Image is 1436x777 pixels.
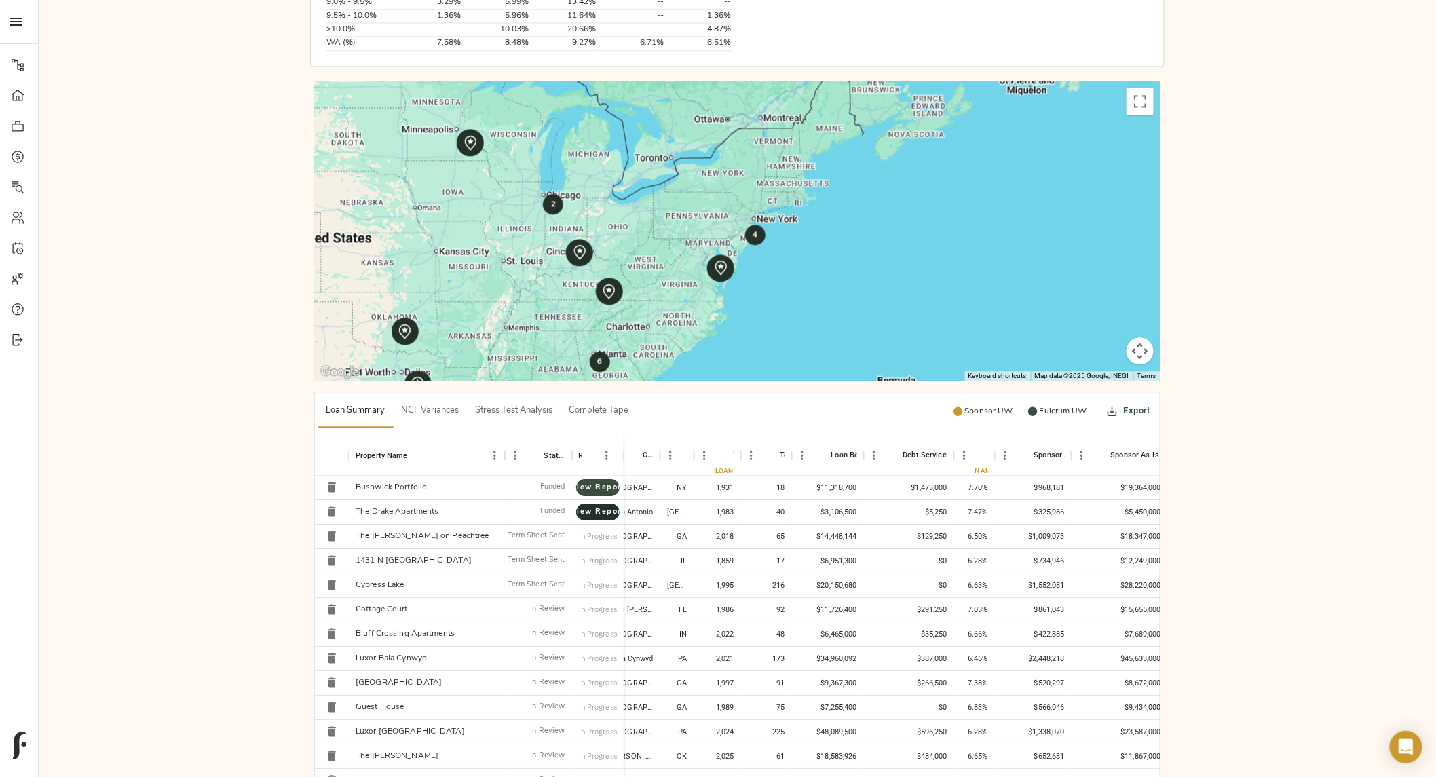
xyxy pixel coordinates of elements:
div: 1,931 [694,476,741,500]
a: Guest House [356,703,404,711]
p: Term Sheet Sent [508,580,565,591]
button: Export [1105,395,1153,428]
div: 65 [741,525,792,549]
div: $5,250 [864,500,954,525]
div: $1,552,081 [995,573,1072,598]
div: $0 [864,549,954,573]
button: Delete [322,672,342,693]
td: WA (%) [326,37,394,50]
div: Sponsor As-Is Valuation [1111,435,1194,475]
div: $596,250 [864,720,954,744]
div: Report [572,436,624,476]
div: 7.47% [954,500,995,525]
div: $1,009,073 [995,525,1072,549]
div: $9,367,300 [792,671,864,696]
button: Menu [660,445,681,466]
div: 75 [741,696,792,720]
button: Menu [597,445,617,466]
img: logo [13,732,26,759]
button: Sort [1092,446,1111,465]
div: 6.46% [954,647,995,671]
div: $0 [864,696,954,720]
div: $9,434,000 [1072,696,1168,720]
div: Status [544,436,565,476]
span: View Report [590,481,606,494]
a: The [PERSON_NAME] on Peachtree [356,532,489,540]
div: 17 [741,549,792,573]
div: GA [677,702,687,713]
p: In Progress [579,556,617,567]
strong: 2 [550,200,555,208]
button: Delete [322,648,342,668]
p: In Progress [579,702,617,713]
a: View Report [576,479,620,496]
p: In Review [530,677,565,689]
div: Port Richey [610,605,654,615]
div: Sponsor As-Is NOI [1034,435,1098,475]
div: TX [667,580,687,591]
button: Delete [322,599,342,620]
div: Status [505,436,572,476]
p: In Progress [579,727,617,738]
p: In Progress [579,605,617,615]
div: 2,022 [694,622,741,647]
p: In Review [530,702,565,713]
div: 6.28% [954,720,995,744]
div: $18,347,000 [1072,525,1168,549]
span: Complete Tape [569,403,628,419]
div: 92 [741,598,792,622]
p: Funded [540,506,565,518]
div: 6.66% [954,622,995,647]
span: Loan Summary [326,403,385,419]
p: In Progress [579,751,617,762]
p: In Progress [579,580,617,591]
div: 2,021 [694,647,741,671]
button: Menu [792,445,812,466]
div: $5,450,000 [1072,500,1168,525]
p: In Review [530,726,565,738]
button: Sort [761,446,780,465]
div: Open Intercom Messenger [1390,731,1422,763]
span: Map data ©2025 Google, INEGI [1035,372,1129,379]
div: Property Name [356,436,408,476]
p: Fulcrum UW [1040,405,1087,417]
div: $1,473,000 [864,476,954,500]
div: Indianapolis [610,629,654,640]
div: NY [677,482,687,493]
div: $520,297 [995,671,1072,696]
span: Stress Test Analysis [475,403,552,419]
div: City [643,435,654,475]
button: Sort [715,446,734,465]
a: Open this area in Google Maps (opens a new window) [318,363,362,381]
div: $1,338,070 [995,720,1072,744]
div: 1,997 [694,671,741,696]
div: 173 [741,647,792,671]
div: 7.03% [954,598,995,622]
td: 10.03% [461,23,529,37]
div: 225 [741,720,792,744]
button: Menu [1072,445,1092,466]
div: 216 [741,573,792,598]
p: In Progress [579,629,617,640]
a: The [PERSON_NAME] [356,752,438,760]
td: 1.36% [664,10,732,23]
button: Keyboard shortcuts [968,371,1027,381]
td: 9.27% [529,37,597,50]
div: $20,150,680 [792,573,864,598]
div: 6.28% [954,549,995,573]
button: Sort [969,446,988,465]
div: $45,633,000 [1072,647,1168,671]
div: $48,089,500 [792,720,864,744]
div: 6.83% [954,696,995,720]
button: Menu [995,445,1015,466]
button: Sort [582,446,601,465]
td: 5.96% [461,10,529,23]
a: Luxor [GEOGRAPHIC_DATA] [356,727,465,736]
div: $6,465,000 [792,622,864,647]
button: Menu [694,445,715,466]
td: >10.0% [326,23,394,37]
div: $2,448,218 [995,647,1072,671]
p: In Review [530,653,565,664]
p: In Progress [579,653,617,664]
div: 1,986 [694,598,741,622]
